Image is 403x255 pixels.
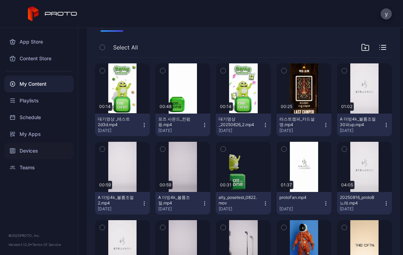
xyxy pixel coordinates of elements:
a: Schedule [4,109,74,126]
button: 라스트캠퍼_카드설명.mp4[DATE] [277,114,331,136]
button: 대기영상 _테스트2d3d.mp4[DATE] [95,114,150,136]
div: [DATE] [219,206,262,212]
a: App Store [4,33,74,50]
div: [DATE] [340,206,383,212]
button: A 더빙4k_볼륨조절30퍼up.mp4[DATE] [337,114,392,136]
div: [DATE] [98,206,141,212]
button: 대기영상 _20250826_2.mp4[DATE] [216,114,271,136]
div: [DATE] [279,128,323,133]
div: 포즈 사운드_컨펌용.mp4 [158,116,197,127]
div: 라스트캠퍼_카드설명.mp4 [279,116,318,127]
a: Devices [4,142,74,159]
div: 대기영상 _20250826_2.mp4 [219,116,257,127]
div: [DATE] [219,128,262,133]
a: My Content [4,76,74,92]
a: Content Store [4,50,74,67]
a: Playlists [4,92,74,109]
div: [DATE] [98,128,141,133]
a: My Apps [4,126,74,142]
button: y [381,8,392,20]
div: © 2025 PROTO, Inc. [8,233,69,238]
div: A 더빙4k_볼륨조절30퍼up.mp4 [340,116,378,127]
div: 대기영상 _테스트2d3d.mp4 [98,116,136,127]
button: A 더빙4k_볼륨조절.mp4[DATE] [155,192,210,215]
button: 포즈 사운드_컨펌용.mp4[DATE] [155,114,210,136]
span: Version 1.12.0 • [8,242,32,247]
div: [DATE] [279,206,323,212]
button: protoFan.mp4[DATE] [277,192,331,215]
button: A 더빙4k_볼륨조절2.mp4[DATE] [95,192,150,215]
button: 20250816_protoB노래.mp4[DATE] [337,192,392,215]
div: ally_posetest_0822.mov [219,195,257,206]
div: [DATE] [158,128,202,133]
a: Teams [4,159,74,176]
div: [DATE] [158,206,202,212]
div: 20250816_protoB노래.mp4 [340,195,378,206]
div: protoFan.mp4 [279,195,318,200]
div: A 더빙4k_볼륨조절.mp4 [158,195,197,206]
a: Terms Of Service [32,242,61,247]
div: A 더빙4k_볼륨조절2.mp4 [98,195,136,206]
div: [DATE] [340,128,383,133]
span: Select All [113,43,138,52]
button: ally_posetest_0822.mov[DATE] [216,192,271,215]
